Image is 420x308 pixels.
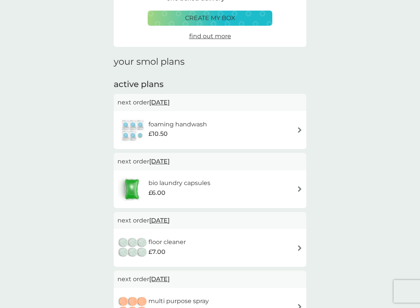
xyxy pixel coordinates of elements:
[149,154,170,169] span: [DATE]
[114,79,306,90] h2: active plans
[117,157,303,166] p: next order
[117,235,148,261] img: floor cleaner
[149,272,170,286] span: [DATE]
[149,213,170,228] span: [DATE]
[148,11,272,26] button: create my box
[148,129,168,139] span: £10.50
[185,13,235,23] p: create my box
[297,186,303,192] img: arrow right
[148,188,165,198] span: £6.00
[148,247,165,257] span: £7.00
[117,176,146,202] img: bio laundry capsules
[148,120,207,129] h6: foaming handwash
[148,178,210,188] h6: bio laundry capsules
[148,296,209,306] h6: multi purpose spray
[297,127,303,133] img: arrow right
[148,237,186,247] h6: floor cleaner
[189,33,231,40] span: find out more
[189,31,231,41] a: find out more
[114,56,306,67] h1: your smol plans
[117,117,148,143] img: foaming handwash
[117,274,303,284] p: next order
[149,95,170,110] span: [DATE]
[117,216,303,226] p: next order
[297,245,303,251] img: arrow right
[117,98,303,107] p: next order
